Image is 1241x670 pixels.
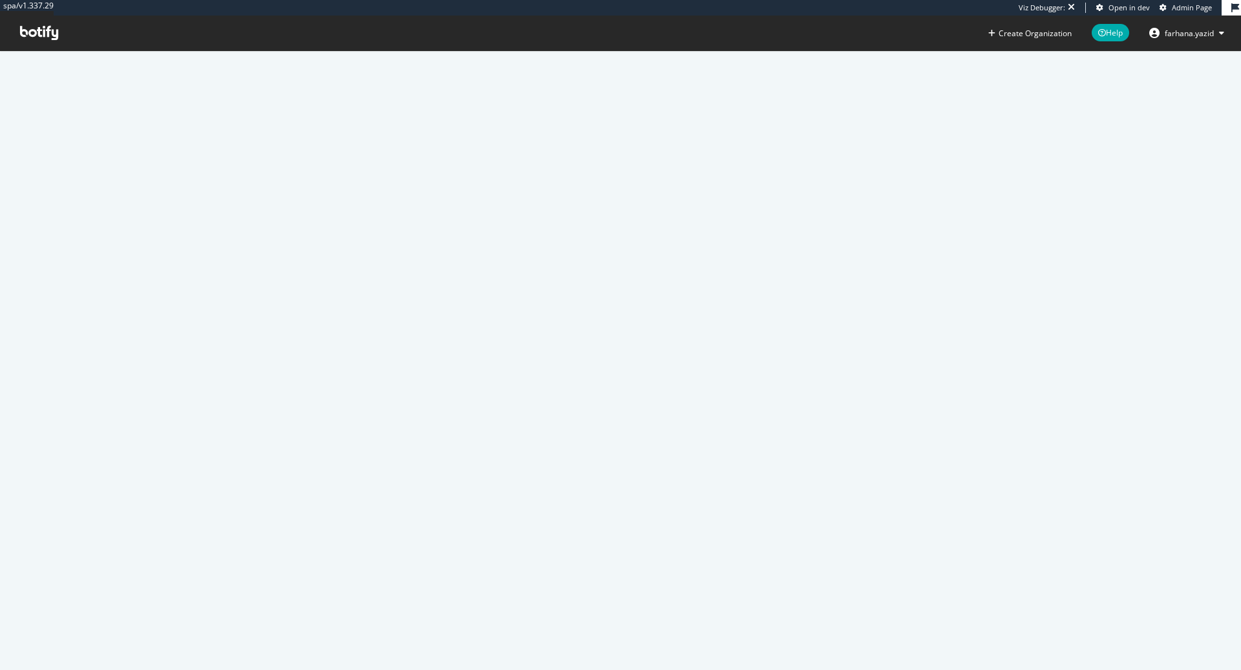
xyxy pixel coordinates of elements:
[1108,3,1150,12] span: Open in dev
[1092,24,1129,41] span: Help
[988,27,1072,39] button: Create Organization
[1019,3,1065,13] div: Viz Debugger:
[1139,23,1235,43] button: farhana.yazid
[1172,3,1212,12] span: Admin Page
[1165,28,1214,39] span: farhana.yazid
[1160,3,1212,13] a: Admin Page
[1096,3,1150,13] a: Open in dev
